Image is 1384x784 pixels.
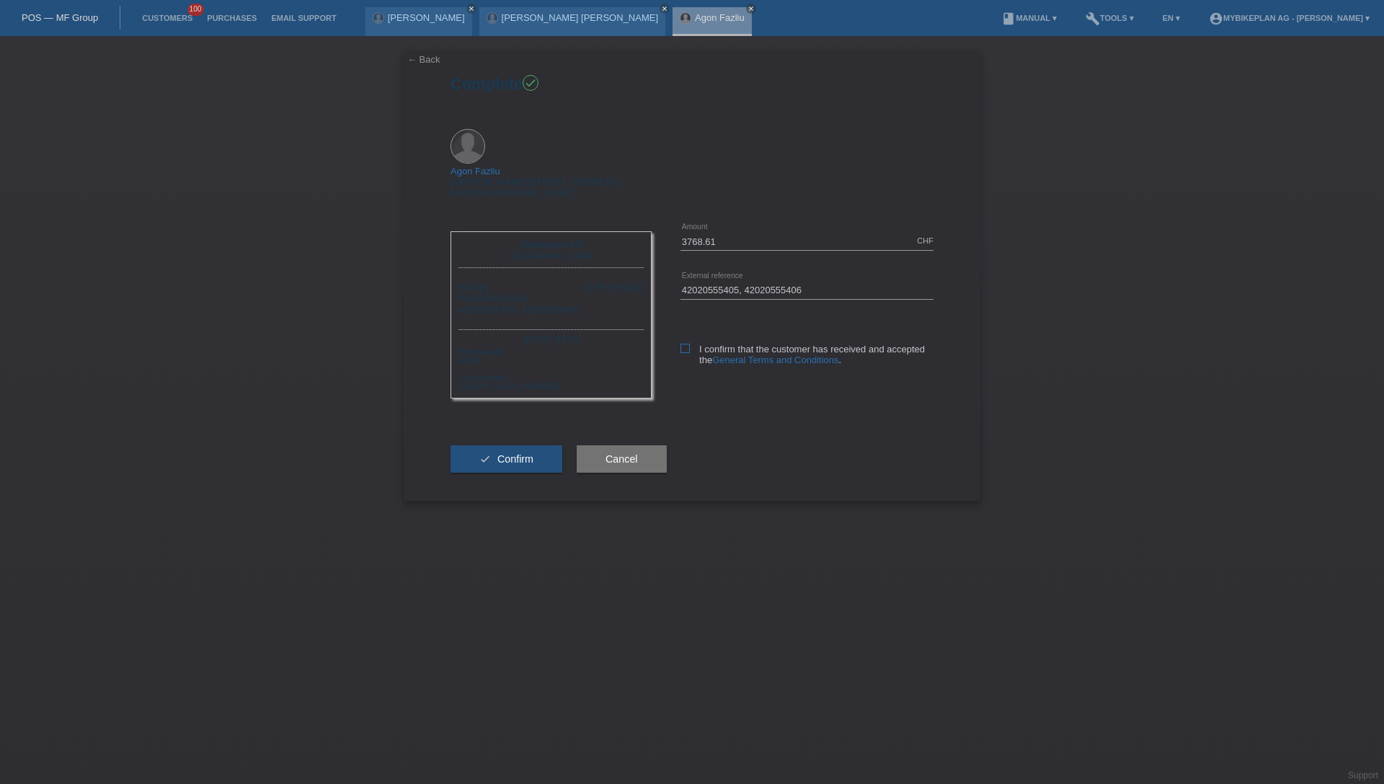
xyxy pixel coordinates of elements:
[695,12,745,23] a: Agon Fazliu
[407,54,440,65] a: ← Back
[502,12,658,23] a: [PERSON_NAME] [PERSON_NAME]
[22,12,98,23] a: POS — MF Group
[680,344,933,365] label: I confirm that the customer has received and accepted the .
[712,355,838,365] a: General Terms and Conditions
[1348,770,1378,780] a: Support
[451,166,621,198] div: [PERSON_NAME][STREET_ADDRESS] 8405 [GEOGRAPHIC_DATA]
[451,445,562,473] button: check Confirm
[458,304,578,315] span: 42020555405, 42020555406
[586,282,644,293] div: CHF 3'768.61
[462,239,640,250] div: Mybikeplan AG
[746,4,756,14] a: close
[466,4,476,14] a: close
[1209,12,1223,26] i: account_circle
[458,282,578,315] div: [DATE] POSP00026159
[917,236,933,245] div: CHF
[264,14,343,22] a: Email Support
[994,14,1064,22] a: bookManual ▾
[468,5,475,12] i: close
[451,166,500,177] a: Agon Fazliu
[524,76,537,89] i: check
[187,4,205,16] span: 100
[1078,14,1141,22] a: buildTools ▾
[388,12,465,23] a: [PERSON_NAME]
[458,329,644,346] div: [DATE] 08:55
[748,5,755,12] i: close
[200,14,264,22] a: Purchases
[661,5,668,12] i: close
[1086,12,1100,26] i: build
[1001,12,1016,26] i: book
[458,346,644,391] div: Merchant-ID: 54204 Card-Number: [CREDIT_CARD_NUMBER]
[497,453,533,465] span: Confirm
[451,75,933,93] h1: Complete
[479,453,491,465] i: check
[1202,14,1377,22] a: account_circleMybikeplan AG - [PERSON_NAME] ▾
[462,250,640,260] div: [GEOGRAPHIC_DATA]
[660,4,670,14] a: close
[1155,14,1187,22] a: EN ▾
[577,445,667,473] button: Cancel
[135,14,200,22] a: Customers
[605,453,638,465] span: Cancel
